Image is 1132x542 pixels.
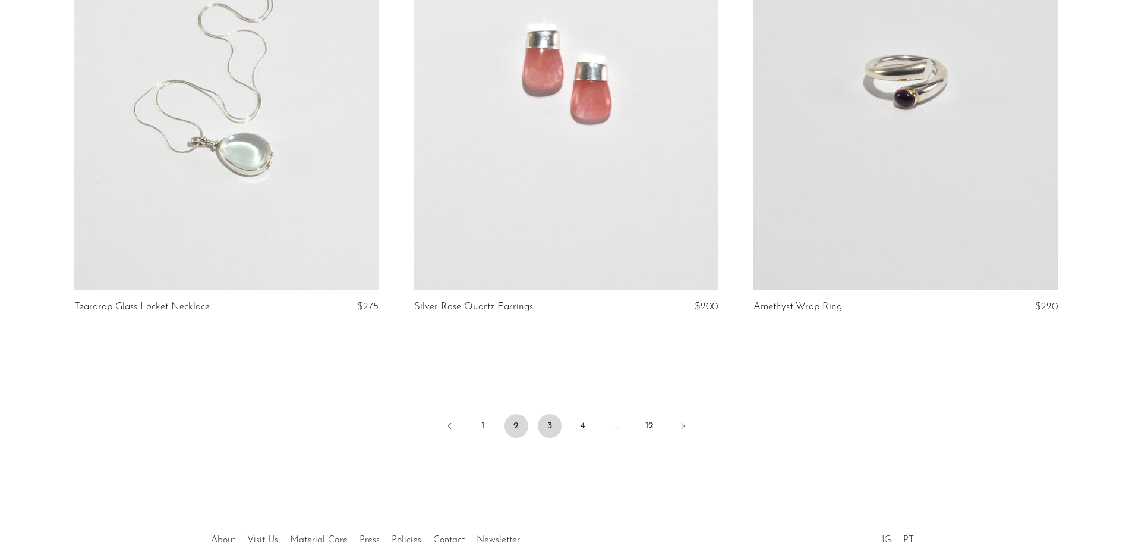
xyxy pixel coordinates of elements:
[638,414,661,438] a: 12
[695,302,718,312] span: $200
[357,302,379,312] span: $275
[504,414,528,438] span: 2
[414,302,533,312] a: Silver Rose Quartz Earrings
[753,302,842,312] a: Amethyst Wrap Ring
[1035,302,1058,312] span: $220
[74,302,210,312] a: Teardrop Glass Locket Necklace
[571,414,595,438] a: 4
[471,414,495,438] a: 1
[438,414,462,440] a: Previous
[604,414,628,438] span: …
[671,414,695,440] a: Next
[538,414,562,438] a: 3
